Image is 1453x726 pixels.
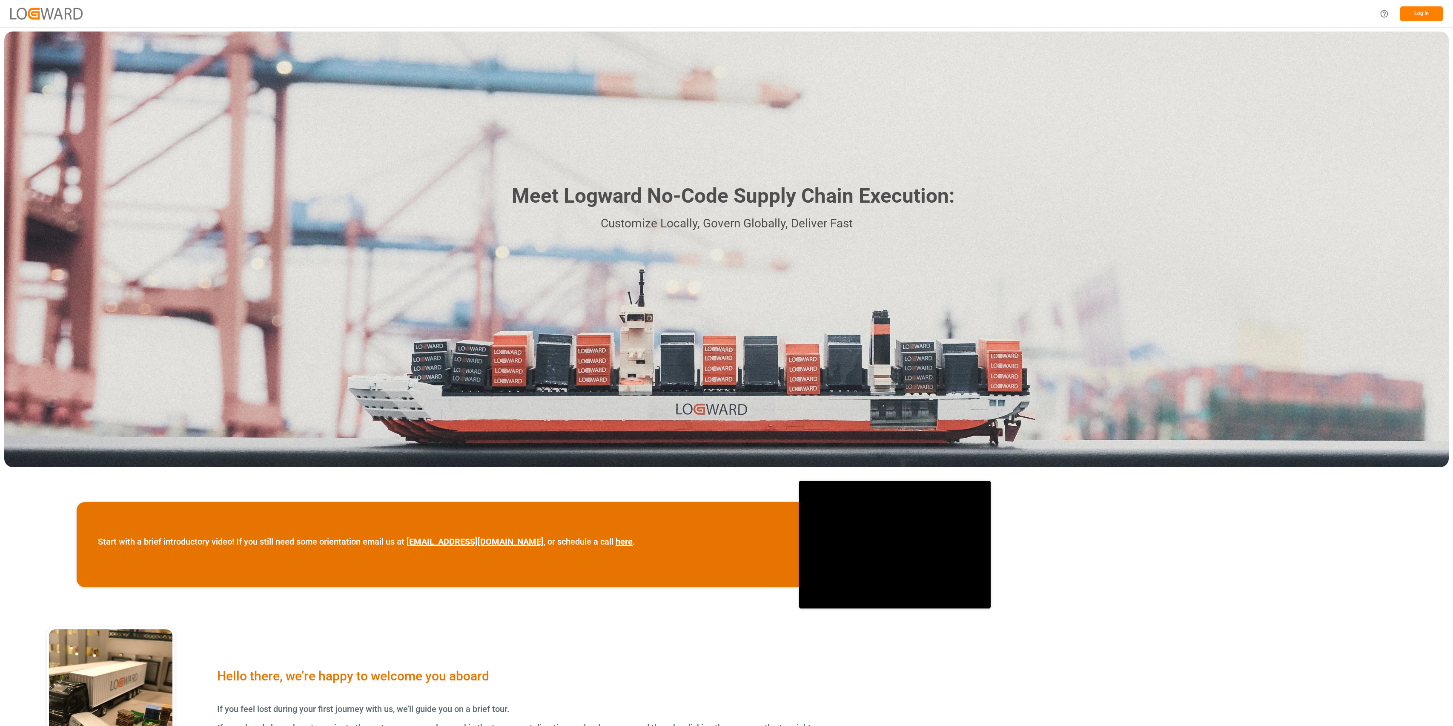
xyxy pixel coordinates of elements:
p: Start with a brief introductory video! If you still need some orientation email us at , or schedu... [98,535,635,548]
img: Logward_new_orange.png [10,8,83,19]
p: If you feel lost during your first journey with us, we’ll guide you on a brief tour. [217,703,895,715]
button: Log In [1400,6,1443,21]
div: Hello there, we’re happy to welcome you aboard [217,666,895,686]
p: Customize Locally, Govern Globally, Deliver Fast [499,214,954,233]
h1: Meet Logward No-Code Supply Chain Execution: [512,181,954,211]
a: here [616,537,633,547]
button: Help Center [1375,4,1394,23]
a: [EMAIL_ADDRESS][DOMAIN_NAME] [407,537,544,547]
